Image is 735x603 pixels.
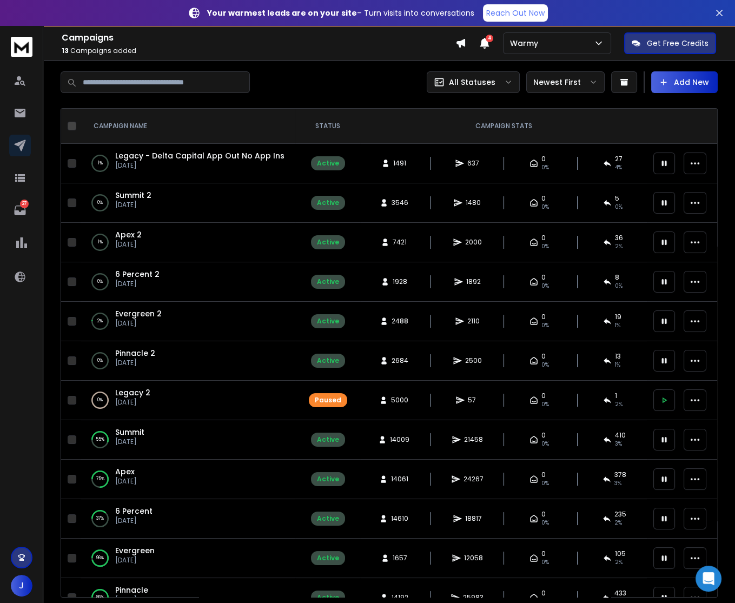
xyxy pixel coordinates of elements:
[207,8,357,18] strong: Your warmest leads are on your site
[81,499,295,539] td: 37%6 Percent[DATE]
[81,420,295,460] td: 55%Summit[DATE]
[97,197,103,208] p: 0 %
[115,387,150,398] a: Legacy 2
[615,549,626,558] span: 105
[615,234,623,242] span: 36
[541,321,549,330] span: 0%
[317,317,339,326] div: Active
[615,203,623,211] span: 0 %
[81,381,295,420] td: 0%Legacy 2[DATE]
[541,392,546,400] span: 0
[624,32,716,54] button: Get Free Credits
[615,321,620,330] span: 1 %
[62,47,455,55] p: Campaigns added
[614,510,626,519] span: 235
[393,277,407,286] span: 1928
[115,477,137,486] p: [DATE]
[115,269,160,280] span: 6 Percent 2
[526,71,605,93] button: Newest First
[115,506,153,516] a: 6 Percent
[115,190,151,201] a: Summit 2
[11,575,32,597] button: J
[115,516,153,525] p: [DATE]
[541,361,549,369] span: 0%
[486,8,545,18] p: Reach Out Now
[486,35,493,42] span: 4
[317,198,339,207] div: Active
[317,356,339,365] div: Active
[317,475,339,483] div: Active
[20,200,29,208] p: 27
[115,438,144,446] p: [DATE]
[115,201,151,209] p: [DATE]
[463,475,484,483] span: 24267
[97,355,103,366] p: 0 %
[96,513,104,524] p: 37 %
[615,361,620,369] span: 1 %
[541,510,546,519] span: 0
[391,475,408,483] span: 14061
[115,308,162,319] a: Evergreen 2
[98,158,103,169] p: 1 %
[468,396,479,405] span: 57
[615,282,623,290] span: 0 %
[115,359,155,367] p: [DATE]
[483,4,548,22] a: Reach Out Now
[392,198,408,207] span: 3546
[615,242,623,251] span: 2 %
[115,585,148,595] a: Pinnacle
[510,38,542,49] p: Warmy
[541,440,549,448] span: 0%
[541,234,546,242] span: 0
[615,392,617,400] span: 1
[614,519,622,527] span: 2 %
[615,155,623,163] span: 27
[115,466,135,477] a: Apex
[393,554,407,562] span: 1657
[81,144,295,183] td: 1%Legacy - Delta Capital App Out No App Ins[DATE]
[317,435,339,444] div: Active
[62,31,455,44] h1: Campaigns
[81,302,295,341] td: 2%Evergreen 2[DATE]
[392,593,408,602] span: 14192
[541,431,546,440] span: 0
[465,356,482,365] span: 2500
[317,514,339,523] div: Active
[9,200,31,221] a: 27
[614,471,626,479] span: 378
[392,356,408,365] span: 2684
[696,566,721,592] div: Open Intercom Messenger
[615,163,622,172] span: 4 %
[615,400,623,409] span: 2 %
[391,514,408,523] span: 14610
[541,549,546,558] span: 0
[464,554,483,562] span: 12058
[81,183,295,223] td: 0%Summit 2[DATE]
[115,150,284,161] a: Legacy - Delta Capital App Out No App Ins
[541,519,549,527] span: 0%
[115,229,142,240] a: Apex 2
[615,273,619,282] span: 8
[615,194,619,203] span: 5
[81,539,295,578] td: 96%Evergreen[DATE]
[295,109,360,144] th: STATUS
[97,276,103,287] p: 0 %
[115,348,155,359] a: Pinnacle 2
[465,514,482,523] span: 18817
[615,558,623,567] span: 2 %
[541,155,546,163] span: 0
[393,159,406,168] span: 1491
[615,352,621,361] span: 13
[115,545,155,556] a: Evergreen
[541,194,546,203] span: 0
[465,238,482,247] span: 2000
